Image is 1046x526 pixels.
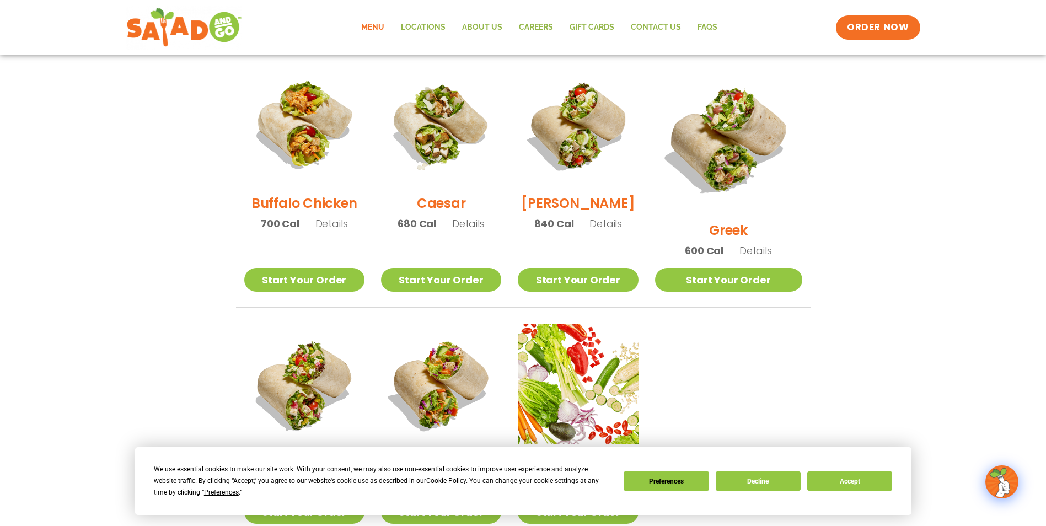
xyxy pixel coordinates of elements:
a: Start Your Order [244,268,364,292]
span: ORDER NOW [847,21,909,34]
button: Decline [716,471,801,491]
span: Details [315,217,348,230]
img: Product photo for Build Your Own [518,324,638,444]
span: Cookie Policy [426,477,466,485]
span: 680 Cal [398,216,436,231]
a: Start Your Order [518,268,638,292]
h2: [PERSON_NAME] [521,194,635,213]
img: new-SAG-logo-768×292 [126,6,243,50]
h2: Caesar [417,194,466,213]
div: Cookie Consent Prompt [135,447,911,515]
a: Start Your Order [381,268,501,292]
img: wpChatIcon [986,466,1017,497]
span: Details [739,244,772,257]
img: Product photo for Thai Wrap [381,324,501,444]
span: 700 Cal [261,216,299,231]
a: Locations [393,15,454,40]
h2: Greek [709,221,748,240]
img: Product photo for Caesar Wrap [381,65,501,185]
span: Preferences [204,489,239,496]
button: Preferences [624,471,709,491]
span: 840 Cal [534,216,574,231]
a: GIFT CARDS [561,15,623,40]
a: Contact Us [623,15,689,40]
img: Product photo for Jalapeño Ranch Wrap [244,324,364,444]
h2: Buffalo Chicken [251,194,357,213]
button: Accept [807,471,892,491]
a: Start Your Order [655,268,802,292]
a: Careers [511,15,561,40]
img: Product photo for Cobb Wrap [518,65,638,185]
a: About Us [454,15,511,40]
span: Details [452,217,485,230]
img: Product photo for Buffalo Chicken Wrap [244,65,364,185]
img: Product photo for Greek Wrap [655,65,802,212]
a: FAQs [689,15,726,40]
span: 600 Cal [685,243,723,258]
a: ORDER NOW [836,15,920,40]
span: Details [589,217,622,230]
a: Menu [353,15,393,40]
div: We use essential cookies to make our site work. With your consent, we may also use non-essential ... [154,464,610,498]
nav: Menu [353,15,726,40]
